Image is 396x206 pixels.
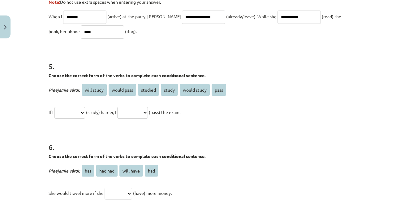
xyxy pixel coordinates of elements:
[133,190,172,196] span: (have) more money.
[49,109,54,115] span: If I
[49,153,205,159] strong: Choose the correct form of the verbs to complete each conditional sentence.
[125,28,137,34] span: (ring).
[180,84,210,96] span: would study
[49,190,104,196] span: She would travel more if she
[49,168,80,173] span: Pieejamie vārdi:
[49,72,205,78] strong: Choose the correct form of the verbs to complete each conditional sentence.
[109,84,136,96] span: would pass
[212,84,226,96] span: pass
[49,51,347,70] h1: 5 .
[49,14,62,19] span: When I
[149,109,180,115] span: (pass) the exam.
[86,109,116,115] span: (study) harder, I
[226,14,277,19] span: (already/leave). While she
[82,84,107,96] span: will study
[82,165,94,177] span: has
[49,87,80,93] span: Pieejamie vārdi:
[145,165,158,177] span: had
[107,14,181,19] span: (arrive) at the party, [PERSON_NAME]
[4,25,6,29] img: icon-close-lesson-0947bae3869378f0d4975bcd49f059093ad1ed9edebbc8119c70593378902aed.svg
[96,165,118,177] span: had had
[49,132,347,151] h1: 6 .
[119,165,143,177] span: will have
[138,84,159,96] span: studied
[161,84,178,96] span: study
